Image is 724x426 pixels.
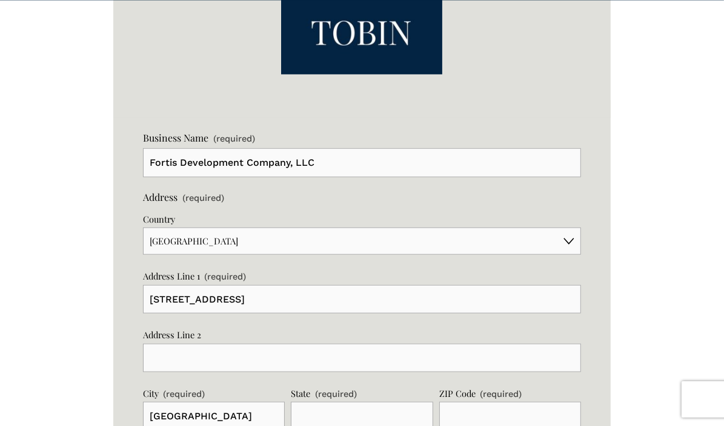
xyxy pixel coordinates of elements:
[143,130,208,146] span: Business Name
[480,390,522,399] span: (required)
[143,269,581,284] div: Address Line 1
[143,189,178,205] span: Address
[213,132,255,146] span: (required)
[163,390,205,399] span: (required)
[204,272,246,281] span: (required)
[143,328,581,343] div: Address Line 2
[143,387,285,402] div: City
[143,228,581,255] select: Country
[315,390,357,399] span: (required)
[291,387,433,402] div: State
[143,210,581,228] div: Country
[439,387,581,402] div: ZIP Code
[143,344,581,373] input: Address Line 2
[143,285,581,314] input: Address Line 1
[182,194,224,203] span: (required)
